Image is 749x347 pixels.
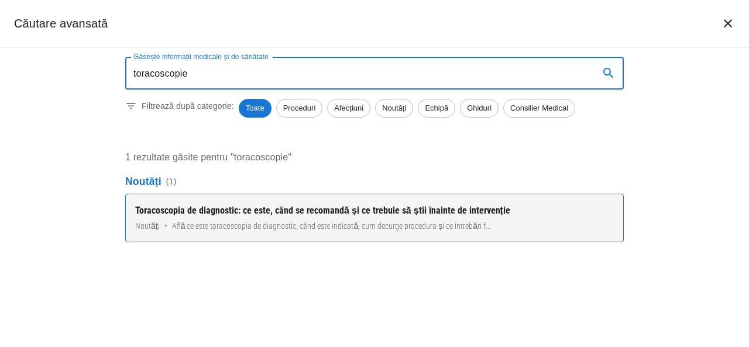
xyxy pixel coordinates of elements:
[418,102,455,114] span: Echipă
[239,102,272,114] span: Toate
[376,102,413,114] span: Noutăți
[327,99,370,118] div: Afecțiuni
[125,57,590,90] input: Introduceți un termen pentru căutare...
[595,59,623,87] button: search
[503,99,575,118] div: Consilier Medical
[714,9,742,37] button: închide căutarea
[504,102,575,114] span: Consilier Medical
[14,14,108,33] h2: Căutare avansată
[142,100,234,112] p: Filtrează după categorie:
[125,174,624,189] p: Noutăți
[418,99,455,118] div: Echipă
[164,220,167,232] span: •
[461,102,498,114] span: Ghiduri
[125,194,624,242] a: Toracoscopia de diagnostic: ce este, când se recomandă și ce trebuie să știi înainte de intervenț...
[125,150,624,164] p: 1 rezultate găsite pentru "toracoscopie"
[166,176,177,187] span: ( 1 )
[133,51,269,61] label: Găsește informații medicale și de sănătate
[277,102,322,114] span: Proceduri
[135,220,160,232] span: Noutăți
[460,99,499,118] div: Ghiduri
[375,99,413,118] div: Noutăți
[135,204,614,218] div: Toracoscopia de diagnostic: ce este, când se recomandă și ce trebuie să știi înainte de intervenție
[239,99,272,118] div: Toate
[276,99,323,118] div: Proceduri
[172,220,491,232] span: Află ce este toracoscopia de diagnostic, când este indicată, cum decurge procedura și ce întrebăr...
[328,102,370,114] span: Afecțiuni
